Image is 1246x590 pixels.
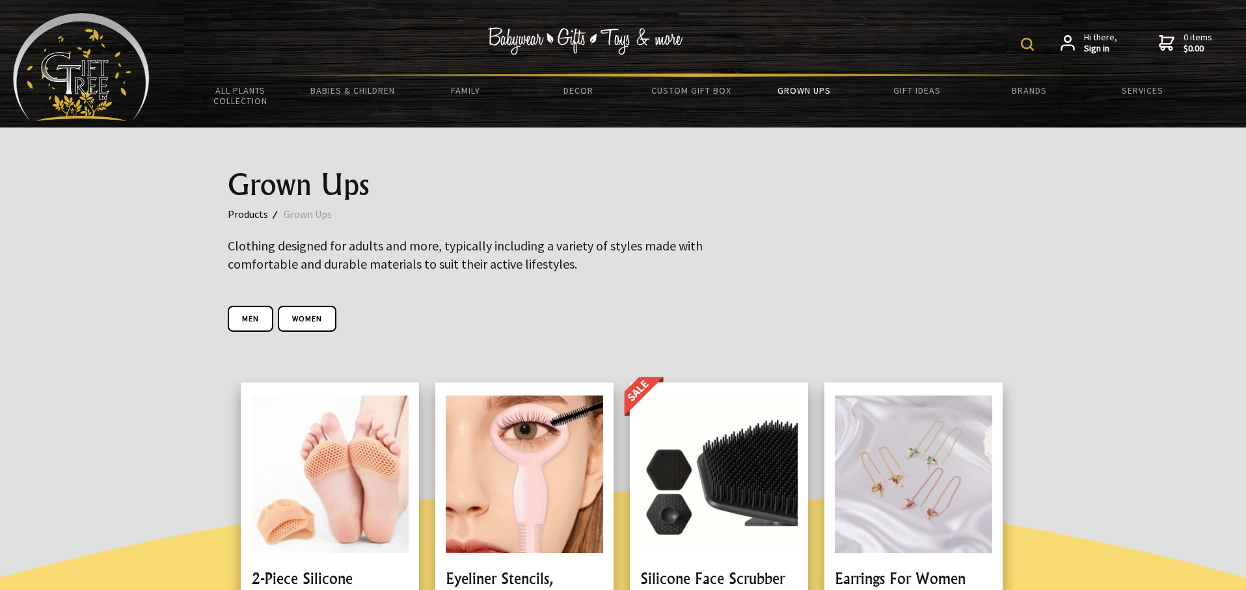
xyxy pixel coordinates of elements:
[1184,31,1212,55] span: 0 items
[522,77,634,104] a: Decor
[409,77,522,104] a: Family
[184,77,297,114] a: All Plants Collection
[284,206,347,222] a: Grown Ups
[1159,32,1212,55] a: 0 items$0.00
[1184,43,1212,55] strong: $0.00
[228,169,1019,200] h1: Grown Ups
[1021,38,1034,51] img: product search
[13,13,150,121] img: Babyware - Gifts - Toys and more...
[1086,77,1199,104] a: Services
[623,377,669,420] img: OnSale
[1061,32,1117,55] a: Hi there,Sign in
[635,77,748,104] a: Custom Gift Box
[1084,43,1117,55] strong: Sign in
[973,77,1086,104] a: Brands
[1084,32,1117,55] span: Hi there,
[228,306,273,332] a: Men
[748,77,860,104] a: Grown Ups
[488,27,683,55] img: Babywear - Gifts - Toys & more
[228,237,703,272] big: Clothing designed for adults and more, typically including a variety of styles made with comforta...
[860,77,973,104] a: Gift Ideas
[228,206,284,222] a: Products
[278,306,336,332] a: Women
[297,77,409,104] a: Babies & Children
